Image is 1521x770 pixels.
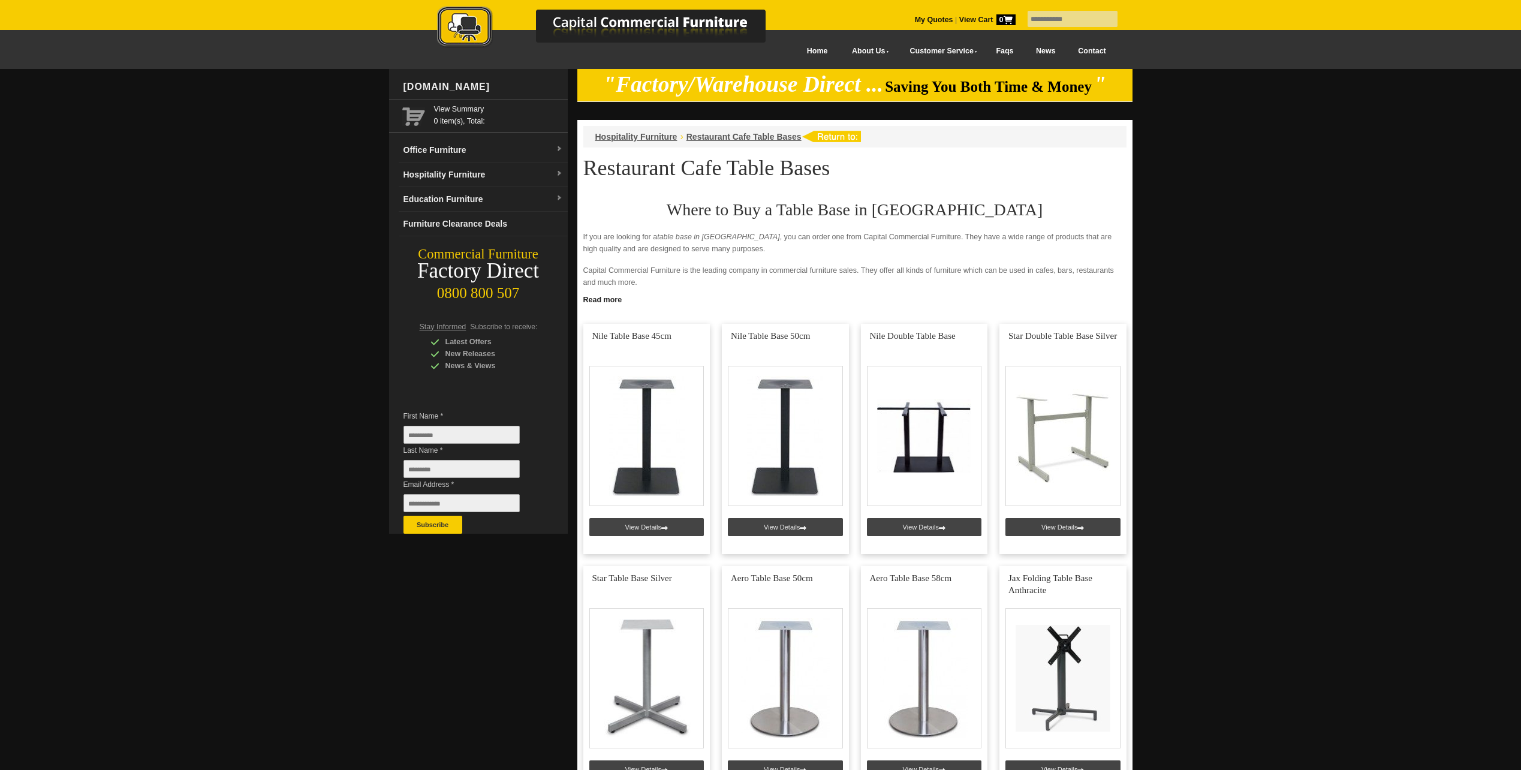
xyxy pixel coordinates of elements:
button: Subscribe [403,516,462,534]
span: Email Address * [403,479,538,491]
a: Click to read more [577,291,1133,306]
a: Contact [1067,38,1117,65]
a: Faqs [985,38,1025,65]
span: Saving You Both Time & Money [885,79,1092,95]
div: [DOMAIN_NAME] [399,69,568,105]
span: First Name * [403,410,538,422]
li: › [680,131,683,143]
a: Customer Service [896,38,984,65]
a: Hospitality Furniture [595,132,677,142]
a: Restaurant Cafe Table Bases [686,132,802,142]
div: News & Views [430,360,544,372]
a: Furniture Clearance Deals [399,212,568,236]
span: 0 [996,14,1016,25]
div: Commercial Furniture [389,246,568,263]
span: Last Name * [403,444,538,456]
input: First Name * [403,426,520,444]
img: return to [802,131,861,142]
input: Email Address * [403,494,520,512]
p: If you are looking for a , you can order one from Capital Commercial Furniture. They have a wide ... [583,231,1127,255]
div: New Releases [430,348,544,360]
div: Factory Direct [389,263,568,279]
a: View Cart0 [957,16,1015,24]
a: My Quotes [915,16,953,24]
em: " [1094,72,1106,97]
img: Capital Commercial Furniture Logo [404,6,824,50]
a: Hospitality Furnituredropdown [399,163,568,187]
p: Capital Commercial Furniture is the leading company in commercial furniture sales. They offer all... [583,264,1127,288]
em: "Factory/Warehouse Direct ... [603,72,883,97]
div: Latest Offers [430,336,544,348]
h1: Restaurant Cafe Table Bases [583,157,1127,179]
div: 0800 800 507 [389,279,568,302]
span: 0 item(s), Total: [434,103,563,125]
img: dropdown [556,195,563,202]
a: Education Furnituredropdown [399,187,568,212]
h2: Where to Buy a Table Base in [GEOGRAPHIC_DATA] [583,201,1127,219]
img: dropdown [556,170,563,178]
a: Office Furnituredropdown [399,138,568,163]
a: Capital Commercial Furniture Logo [404,6,824,53]
a: View Summary [434,103,563,115]
strong: View Cart [959,16,1016,24]
span: Subscribe to receive: [470,323,537,331]
img: dropdown [556,146,563,153]
a: About Us [839,38,896,65]
em: table base in [GEOGRAPHIC_DATA] [657,233,779,241]
input: Last Name * [403,460,520,478]
span: Stay Informed [420,323,466,331]
a: News [1025,38,1067,65]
